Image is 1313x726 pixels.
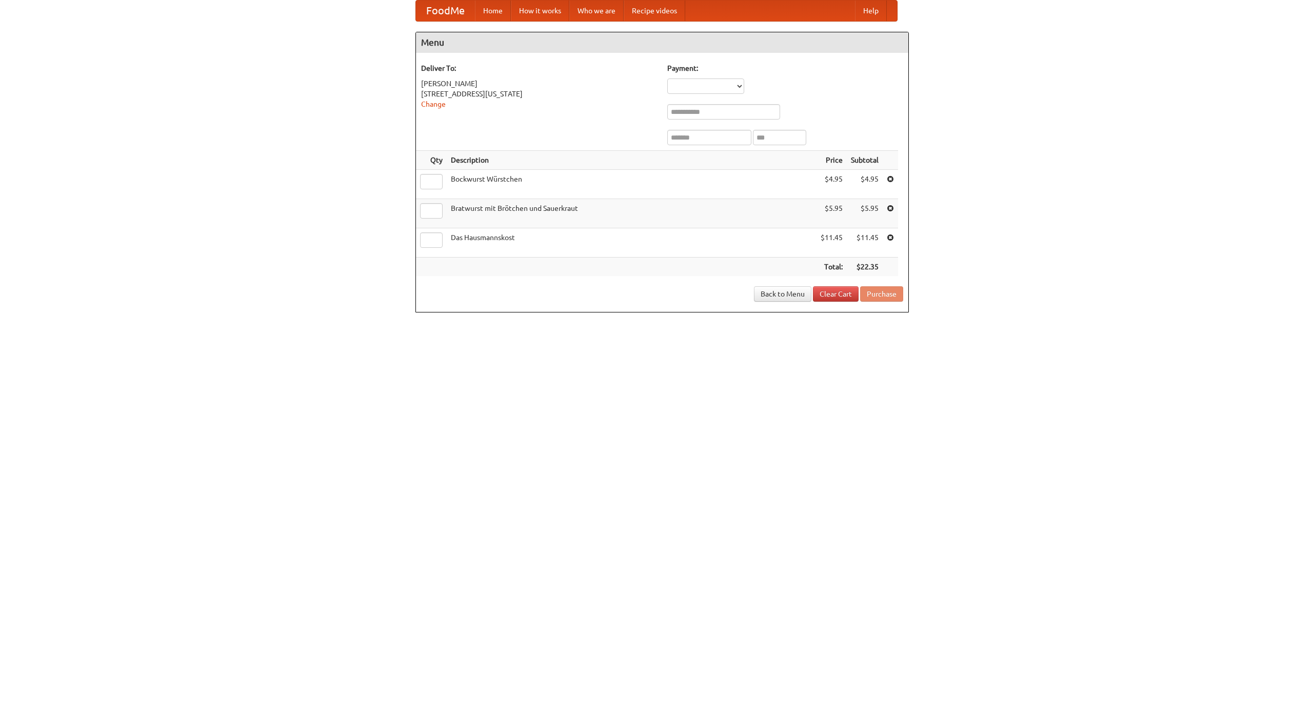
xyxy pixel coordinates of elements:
[447,151,817,170] th: Description
[447,199,817,228] td: Bratwurst mit Brötchen und Sauerkraut
[421,79,657,89] div: [PERSON_NAME]
[817,228,847,258] td: $11.45
[817,151,847,170] th: Price
[817,170,847,199] td: $4.95
[855,1,887,21] a: Help
[511,1,569,21] a: How it works
[667,63,903,73] h5: Payment:
[475,1,511,21] a: Home
[847,170,883,199] td: $4.95
[847,199,883,228] td: $5.95
[754,286,811,302] a: Back to Menu
[813,286,859,302] a: Clear Cart
[421,89,657,99] div: [STREET_ADDRESS][US_STATE]
[416,32,908,53] h4: Menu
[447,228,817,258] td: Das Hausmannskost
[447,170,817,199] td: Bockwurst Würstchen
[624,1,685,21] a: Recipe videos
[817,199,847,228] td: $5.95
[847,151,883,170] th: Subtotal
[847,258,883,277] th: $22.35
[416,1,475,21] a: FoodMe
[860,286,903,302] button: Purchase
[569,1,624,21] a: Who we are
[416,151,447,170] th: Qty
[421,100,446,108] a: Change
[847,228,883,258] td: $11.45
[421,63,657,73] h5: Deliver To:
[817,258,847,277] th: Total:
